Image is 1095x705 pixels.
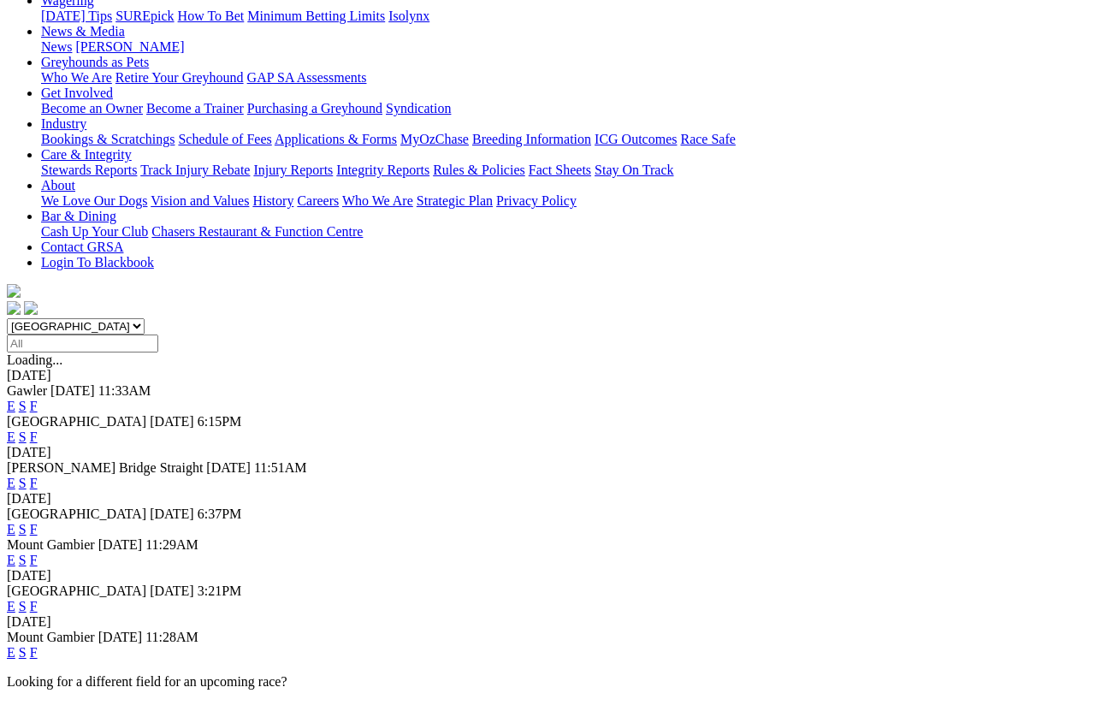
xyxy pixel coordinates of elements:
[336,163,429,177] a: Integrity Reports
[7,599,15,613] a: E
[19,399,27,413] a: S
[41,55,149,69] a: Greyhounds as Pets
[247,70,367,85] a: GAP SA Assessments
[41,116,86,131] a: Industry
[417,193,493,208] a: Strategic Plan
[386,101,451,116] a: Syndication
[41,163,1088,178] div: Care & Integrity
[151,193,249,208] a: Vision and Values
[7,335,158,352] input: Select date
[41,9,1088,24] div: Wagering
[41,101,1088,116] div: Get Involved
[7,674,1088,690] p: Looking for a different field for an upcoming race?
[253,163,333,177] a: Injury Reports
[19,522,27,536] a: S
[151,224,363,239] a: Chasers Restaurant & Function Centre
[41,224,1088,240] div: Bar & Dining
[198,507,242,521] span: 6:37PM
[7,368,1088,383] div: [DATE]
[19,599,27,613] a: S
[206,460,251,475] span: [DATE]
[41,9,112,23] a: [DATE] Tips
[98,630,143,644] span: [DATE]
[150,507,194,521] span: [DATE]
[7,383,47,398] span: Gawler
[41,240,123,254] a: Contact GRSA
[41,24,125,39] a: News & Media
[115,70,244,85] a: Retire Your Greyhound
[7,430,15,444] a: E
[30,399,38,413] a: F
[247,9,385,23] a: Minimum Betting Limits
[98,383,151,398] span: 11:33AM
[30,476,38,490] a: F
[178,9,245,23] a: How To Bet
[19,430,27,444] a: S
[146,101,244,116] a: Become a Trainer
[41,178,75,193] a: About
[7,645,15,660] a: E
[198,584,242,598] span: 3:21PM
[7,507,146,521] span: [GEOGRAPHIC_DATA]
[75,39,184,54] a: [PERSON_NAME]
[496,193,577,208] a: Privacy Policy
[7,537,95,552] span: Mount Gambier
[7,399,15,413] a: E
[30,430,38,444] a: F
[98,537,143,552] span: [DATE]
[529,163,591,177] a: Fact Sheets
[178,132,271,146] a: Schedule of Fees
[41,132,175,146] a: Bookings & Scratchings
[7,630,95,644] span: Mount Gambier
[7,445,1088,460] div: [DATE]
[150,414,194,429] span: [DATE]
[24,301,38,315] img: twitter.svg
[150,584,194,598] span: [DATE]
[7,476,15,490] a: E
[19,476,27,490] a: S
[145,630,198,644] span: 11:28AM
[595,163,673,177] a: Stay On Track
[19,553,27,567] a: S
[115,9,174,23] a: SUREpick
[41,39,72,54] a: News
[472,132,591,146] a: Breeding Information
[41,163,137,177] a: Stewards Reports
[247,101,382,116] a: Purchasing a Greyhound
[7,460,203,475] span: [PERSON_NAME] Bridge Straight
[198,414,242,429] span: 6:15PM
[41,70,1088,86] div: Greyhounds as Pets
[30,553,38,567] a: F
[7,568,1088,584] div: [DATE]
[297,193,339,208] a: Careers
[388,9,429,23] a: Isolynx
[140,163,250,177] a: Track Injury Rebate
[7,553,15,567] a: E
[275,132,397,146] a: Applications & Forms
[30,599,38,613] a: F
[41,193,1088,209] div: About
[595,132,677,146] a: ICG Outcomes
[7,522,15,536] a: E
[400,132,469,146] a: MyOzChase
[30,522,38,536] a: F
[41,193,147,208] a: We Love Our Dogs
[41,132,1088,147] div: Industry
[433,163,525,177] a: Rules & Policies
[41,147,132,162] a: Care & Integrity
[680,132,735,146] a: Race Safe
[50,383,95,398] span: [DATE]
[41,86,113,100] a: Get Involved
[41,209,116,223] a: Bar & Dining
[41,39,1088,55] div: News & Media
[7,284,21,298] img: logo-grsa-white.png
[342,193,413,208] a: Who We Are
[7,414,146,429] span: [GEOGRAPHIC_DATA]
[7,301,21,315] img: facebook.svg
[7,352,62,367] span: Loading...
[7,491,1088,507] div: [DATE]
[30,645,38,660] a: F
[145,537,198,552] span: 11:29AM
[252,193,293,208] a: History
[41,255,154,270] a: Login To Blackbook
